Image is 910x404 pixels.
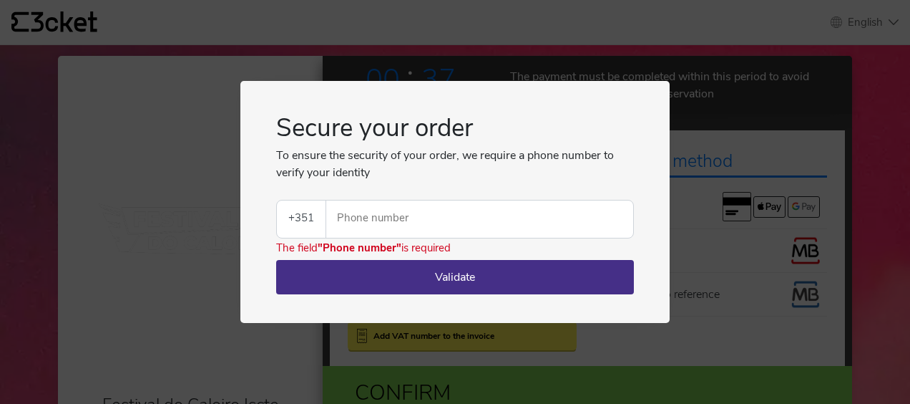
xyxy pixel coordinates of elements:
button: Validate [276,260,634,294]
p: To ensure the security of your order, we require a phone number to verify your identity [276,147,634,181]
div: The field is required [276,240,451,256]
p: Secure your order [276,110,634,148]
label: Phone number [326,201,633,236]
input: Phone number [338,201,633,238]
b: "Phone number" [318,241,401,255]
